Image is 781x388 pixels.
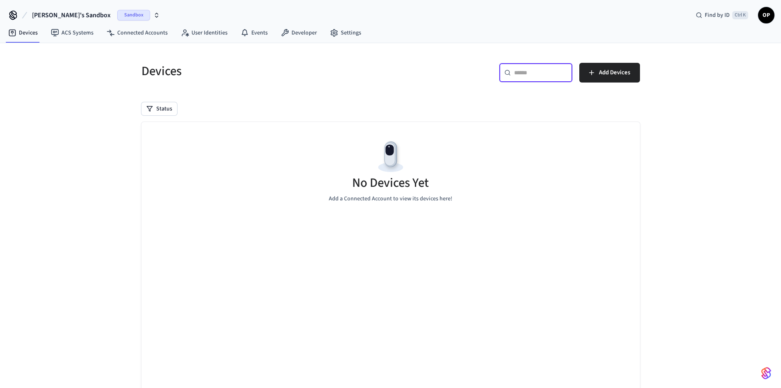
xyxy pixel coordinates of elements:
span: [PERSON_NAME]'s Sandbox [32,10,111,20]
a: User Identities [174,25,234,40]
a: Connected Accounts [100,25,174,40]
img: Devices Empty State [372,138,409,175]
span: Add Devices [599,67,630,78]
a: ACS Systems [44,25,100,40]
a: Settings [323,25,368,40]
a: Devices [2,25,44,40]
span: Find by ID [705,11,730,19]
a: Events [234,25,274,40]
button: OP [758,7,774,23]
span: Ctrl K [732,11,748,19]
span: Sandbox [117,10,150,21]
h5: No Devices Yet [352,174,429,191]
span: OP [759,8,774,23]
button: Status [141,102,177,115]
a: Developer [274,25,323,40]
img: SeamLogoGradient.69752ec5.svg [761,367,771,380]
p: Add a Connected Account to view its devices here! [329,195,452,203]
div: Find by IDCtrl K [689,8,755,23]
h5: Devices [141,63,386,80]
button: Add Devices [579,63,640,83]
